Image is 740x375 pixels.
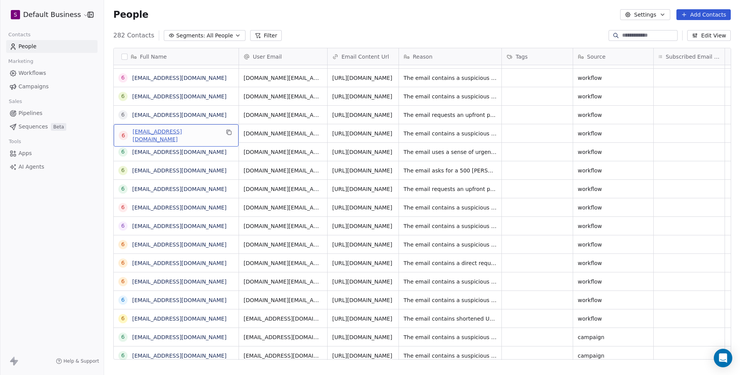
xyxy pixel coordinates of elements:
span: workflow [578,204,649,211]
span: [DOMAIN_NAME][EMAIL_ADDRESS][DOMAIN_NAME] [244,130,323,137]
a: [URL][DOMAIN_NAME] [332,112,392,118]
div: 6 [121,222,125,230]
span: workflow [578,241,649,248]
div: 6 [121,203,125,211]
span: workflow [578,148,649,156]
span: [DOMAIN_NAME][EMAIL_ADDRESS][DOMAIN_NAME] [244,167,323,174]
a: Campaigns [6,80,98,93]
span: Segments: [176,32,205,40]
a: Pipelines [6,107,98,120]
a: [URL][DOMAIN_NAME] [332,167,392,174]
a: [URL][DOMAIN_NAME] [332,186,392,192]
a: [URL][DOMAIN_NAME] [332,242,392,248]
span: Subscribed Email Categories [666,53,720,61]
a: [EMAIL_ADDRESS][DOMAIN_NAME] [132,260,227,266]
span: Source [587,53,605,61]
span: The email requests an upfront payment of 500 [PERSON_NAME] before starting a project, which is a ... [404,111,497,119]
a: [EMAIL_ADDRESS][DOMAIN_NAME] [132,112,227,118]
span: Marketing [5,56,37,67]
span: The email contains a suspicious link requesting an upfront payment of 500 [PERSON_NAME], which is... [404,296,497,304]
button: SDefault Business [9,8,82,21]
span: Pipelines [18,109,42,117]
div: Open Intercom Messenger [714,349,732,367]
a: AI Agents [6,160,98,173]
span: Email Content Url [341,53,389,61]
div: 6 [121,351,125,360]
a: [URL][DOMAIN_NAME] [332,223,392,229]
span: The email contains a suspicious link to a Google Form, which is a common tactic used in phishing ... [404,333,497,341]
div: 6 [121,185,125,193]
a: [EMAIL_ADDRESS][DOMAIN_NAME] [132,204,227,211]
span: [DOMAIN_NAME][EMAIL_ADDRESS][DOMAIN_NAME] [244,148,323,156]
span: [EMAIL_ADDRESS][DOMAIN_NAME] [244,315,323,323]
div: 6 [122,132,125,140]
span: The email contains shortened URLs and lacks clear sender information, raising suspicion of a phis... [404,315,497,323]
div: 6 [121,166,125,174]
a: [EMAIL_ADDRESS][DOMAIN_NAME] [132,223,227,229]
span: [DOMAIN_NAME][EMAIL_ADDRESS][DOMAIN_NAME] [244,74,323,82]
span: [DOMAIN_NAME][EMAIL_ADDRESS][DOMAIN_NAME] [244,185,323,193]
a: [EMAIL_ADDRESS][DOMAIN_NAME] [132,186,227,192]
button: Add Contacts [676,9,731,20]
span: workflow [578,278,649,285]
span: workflow [578,315,649,323]
span: Reason [413,53,432,61]
span: The email contains a direct request for payment with a Stripe link, which is a common tactic used... [404,259,497,267]
a: [EMAIL_ADDRESS][DOMAIN_NAME] [132,75,227,81]
span: Campaigns [18,83,49,91]
span: workflow [578,130,649,137]
div: 6 [121,314,125,323]
span: [DOMAIN_NAME][EMAIL_ADDRESS][DOMAIN_NAME] [244,241,323,248]
span: workflow [578,93,649,100]
a: People [6,40,98,53]
span: [EMAIL_ADDRESS][DOMAIN_NAME] [244,333,323,341]
span: The email contains a suspicious request for an advance payment of 500 [PERSON_NAME] for a website... [404,278,497,285]
span: The email requests an upfront payment of 500 [PERSON_NAME] with a Stripe link, which is a common ... [404,185,497,193]
div: Full Name [114,48,239,65]
span: The email uses a sense of urgency and a direct link to a payment platform, which are common tacti... [404,148,497,156]
span: Workflows [18,69,46,77]
a: [EMAIL_ADDRESS][DOMAIN_NAME] [132,279,227,285]
span: [DOMAIN_NAME][EMAIL_ADDRESS][DOMAIN_NAME] [244,278,323,285]
a: [URL][DOMAIN_NAME] [332,353,392,359]
a: [URL][DOMAIN_NAME] [332,260,392,266]
div: 6 [121,74,125,82]
div: 6 [121,148,125,156]
span: workflow [578,296,649,304]
span: The email contains a suspicious link requesting an upfront payment of 500 [PERSON_NAME], which is... [404,93,497,100]
div: Source [573,48,653,65]
a: [URL][DOMAIN_NAME] [332,279,392,285]
span: The email contains a suspicious link requesting a payment of 500 [PERSON_NAME] as an advance, whi... [404,74,497,82]
a: [EMAIL_ADDRESS][DOMAIN_NAME] [132,242,227,248]
span: The email contains a suspicious request for an advance payment with a Stripe link, suggesting a p... [404,241,497,248]
span: Tags [516,53,528,61]
div: 6 [121,296,125,304]
a: [URL][DOMAIN_NAME] [332,334,392,340]
a: [EMAIL_ADDRESS][DOMAIN_NAME] [132,297,227,303]
a: [EMAIL_ADDRESS][DOMAIN_NAME] [132,353,227,359]
a: [EMAIL_ADDRESS][DOMAIN_NAME] [132,167,227,174]
span: [DOMAIN_NAME][EMAIL_ADDRESS][DOMAIN_NAME] [244,204,323,211]
span: Contacts [5,29,34,41]
div: Reason [399,48,501,65]
button: Settings [620,9,670,20]
a: [URL][DOMAIN_NAME] [332,75,392,81]
div: Email Content Url [328,48,399,65]
span: campaign [578,352,649,360]
a: [URL][DOMAIN_NAME] [332,204,392,211]
span: workflow [578,222,649,230]
button: Filter [250,30,282,41]
span: AI Agents [18,163,44,171]
a: [URL][DOMAIN_NAME] [332,149,392,155]
span: workflow [578,259,649,267]
div: 6 [121,259,125,267]
span: Apps [18,149,32,157]
span: 282 Contacts [113,31,154,40]
span: [DOMAIN_NAME][EMAIL_ADDRESS][DOMAIN_NAME] [244,259,323,267]
span: Default Business [23,10,81,20]
span: The email asks for a 500 [PERSON_NAME] advance payment in exchange for hundreds of new clients, w... [404,167,497,174]
span: People [113,9,148,20]
span: campaign [578,333,649,341]
a: [EMAIL_ADDRESS][DOMAIN_NAME] [132,316,227,322]
span: People [18,42,37,51]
